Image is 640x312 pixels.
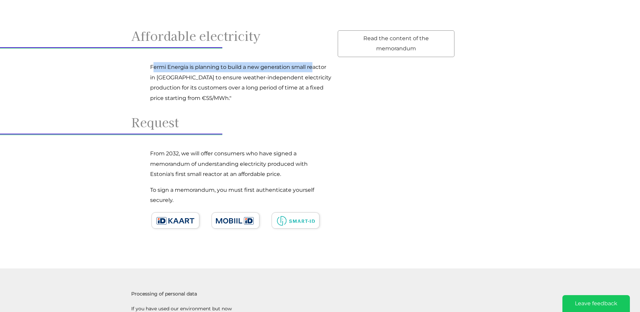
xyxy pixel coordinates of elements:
[150,149,332,179] p: From 2032, we will offer consumers who have signed a memorandum of understanding electricity prod...
[131,289,509,299] h2: Processing of personal data
[150,62,332,103] p: Fermi Energia is planning to build a new generation small reactor in [GEOGRAPHIC_DATA] to ensure ...
[270,211,322,231] img: smart-id.png
[131,117,509,127] h2: Request
[210,211,262,231] img: ee-mobile-id.png
[131,30,509,41] h2: Affordable electricity
[150,185,332,206] p: To sign a memorandum, you must first authenticate yourself securely.
[150,211,202,231] img: ee-id-card.png
[575,300,617,307] span: Leave feedback
[338,30,454,57] a: Read the content of the memorandum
